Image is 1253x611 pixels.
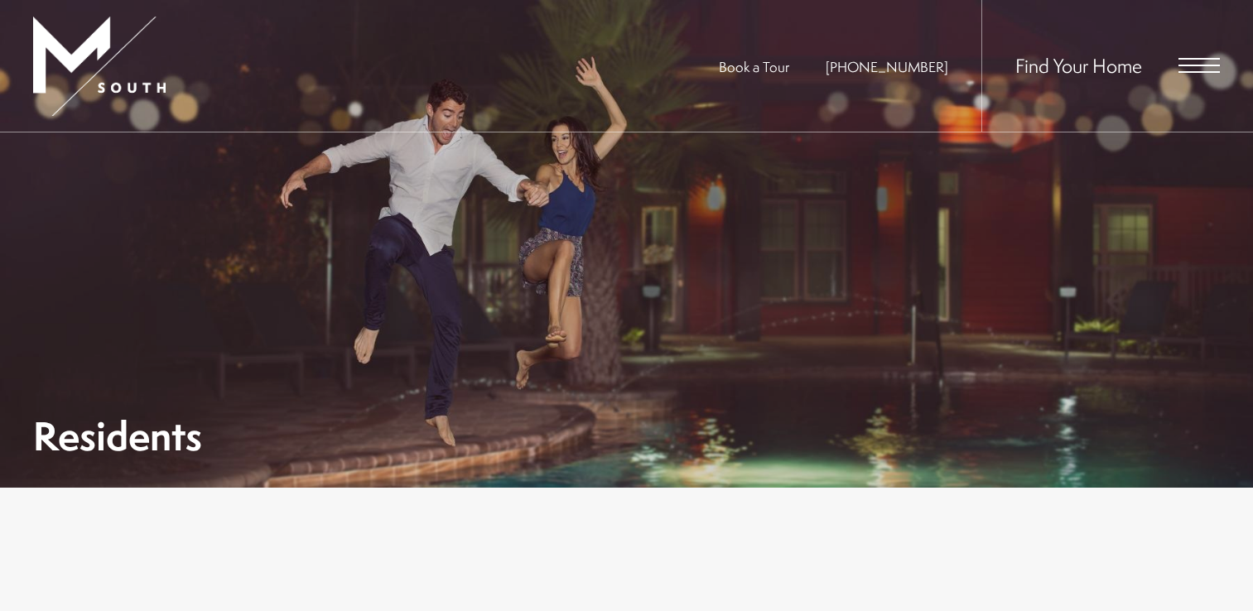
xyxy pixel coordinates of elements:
[33,17,166,116] img: MSouth
[1015,52,1142,79] span: Find Your Home
[1178,58,1220,73] button: Open Menu
[1015,52,1142,79] a: Find Your Home
[719,57,789,77] a: Book a Tour
[719,57,789,76] span: Book a Tour
[826,57,948,76] span: [PHONE_NUMBER]
[33,417,202,455] h1: Residents
[826,57,948,77] a: Call Us at 813-570-8014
